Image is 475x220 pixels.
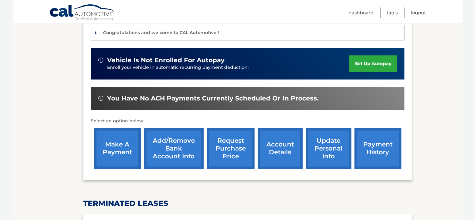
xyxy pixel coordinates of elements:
[207,128,255,169] a: request purchase price
[98,58,103,63] img: alert-white.svg
[387,8,398,18] a: FAQ's
[91,117,404,125] p: Select an option below:
[94,128,141,169] a: make a payment
[83,199,412,208] h2: terminated leases
[107,56,225,64] span: vehicle is not enrolled for autopay
[258,128,303,169] a: account details
[103,30,219,35] p: Congratulations and welcome to CAL Automotive!!
[354,128,401,169] a: payment history
[107,64,349,71] p: Enroll your vehicle in automatic recurring payment deduction.
[107,95,319,102] span: You have no ACH payments currently scheduled or in process.
[306,128,351,169] a: update personal info
[98,96,103,101] img: alert-white.svg
[411,8,426,18] a: Logout
[349,55,397,72] a: set up autopay
[144,128,204,169] a: Add/Remove bank account info
[349,8,374,18] a: Dashboard
[49,4,115,22] a: Cal Automotive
